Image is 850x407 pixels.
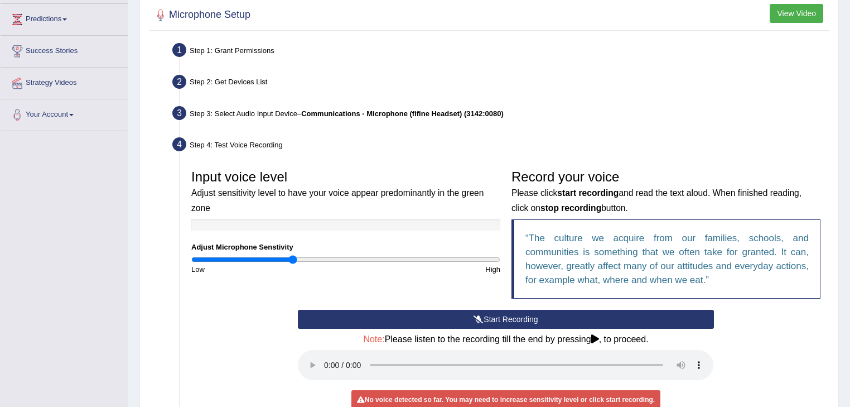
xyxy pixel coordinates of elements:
b: Communications - Microphone (fifine Headset) (3142:0080) [301,109,504,118]
span: – [297,109,504,118]
div: Step 2: Get Devices List [167,71,833,96]
h3: Record your voice [511,170,820,214]
div: Step 3: Select Audio Input Device [167,103,833,127]
a: Success Stories [1,36,128,64]
span: Note: [363,334,384,344]
small: Please click and read the text aloud. When finished reading, click on button. [511,188,801,212]
a: Your Account [1,99,128,127]
b: start recording [557,188,619,198]
q: The culture we acquire from our families, schools, and communities is something that we often tak... [525,233,809,285]
h2: Microphone Setup [152,7,250,23]
h3: Input voice level [191,170,500,214]
div: Step 1: Grant Permissions [167,40,833,64]
small: Adjust sensitivity level to have your voice appear predominantly in the green zone [191,188,484,212]
button: Start Recording [298,310,713,329]
div: High [346,264,506,275]
label: Adjust Microphone Senstivity [191,242,293,252]
b: stop recording [540,203,601,213]
div: Low [186,264,346,275]
a: Predictions [1,4,128,32]
a: Strategy Videos [1,68,128,95]
div: Step 4: Test Voice Recording [167,134,833,159]
button: View Video [770,4,823,23]
h4: Please listen to the recording till the end by pressing , to proceed. [298,334,713,344]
